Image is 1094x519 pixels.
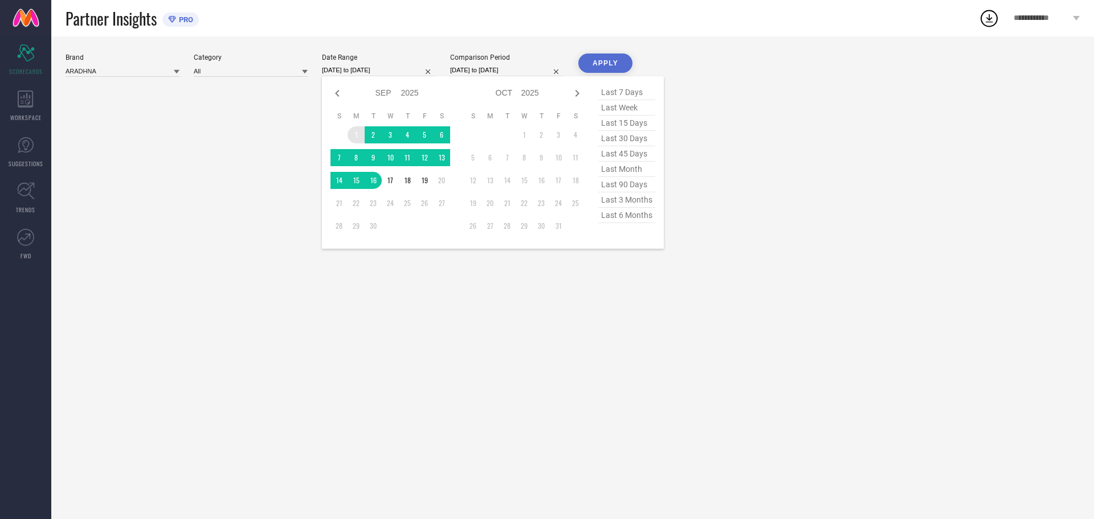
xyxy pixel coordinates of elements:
div: Brand [66,53,179,61]
td: Sat Sep 06 2025 [433,126,450,143]
td: Tue Sep 30 2025 [365,217,382,234]
span: TRENDS [16,205,35,214]
td: Thu Sep 11 2025 [399,149,416,166]
span: SCORECARDS [9,67,43,76]
td: Wed Sep 10 2025 [382,149,399,166]
td: Thu Sep 04 2025 [399,126,416,143]
td: Wed Oct 15 2025 [516,172,533,189]
td: Mon Sep 01 2025 [348,126,365,143]
span: last month [598,162,655,177]
td: Fri Oct 31 2025 [550,217,567,234]
td: Wed Oct 22 2025 [516,195,533,212]
th: Wednesday [382,112,399,121]
div: Category [194,53,308,61]
td: Sun Sep 14 2025 [330,172,348,189]
th: Sunday [464,112,481,121]
td: Fri Oct 03 2025 [550,126,567,143]
td: Thu Oct 30 2025 [533,217,550,234]
th: Thursday [533,112,550,121]
span: WORKSPACE [10,113,42,122]
th: Tuesday [499,112,516,121]
td: Sat Oct 18 2025 [567,172,584,189]
div: Comparison Period [450,53,564,61]
td: Wed Oct 01 2025 [516,126,533,143]
td: Wed Oct 08 2025 [516,149,533,166]
td: Mon Oct 20 2025 [481,195,499,212]
td: Sun Oct 26 2025 [464,217,481,234]
td: Fri Oct 17 2025 [550,172,567,189]
td: Tue Sep 23 2025 [365,195,382,212]
th: Friday [416,112,433,121]
th: Tuesday [365,112,382,121]
td: Tue Sep 02 2025 [365,126,382,143]
td: Sat Oct 11 2025 [567,149,584,166]
td: Sat Sep 13 2025 [433,149,450,166]
td: Mon Sep 29 2025 [348,217,365,234]
td: Tue Oct 28 2025 [499,217,516,234]
th: Saturday [433,112,450,121]
th: Saturday [567,112,584,121]
div: Next month [570,86,584,100]
span: PRO [176,15,193,24]
td: Tue Oct 14 2025 [499,172,516,189]
td: Wed Sep 24 2025 [382,195,399,212]
span: last 6 months [598,208,655,223]
td: Mon Sep 15 2025 [348,172,365,189]
td: Fri Sep 19 2025 [416,172,433,189]
td: Sat Sep 27 2025 [433,195,450,212]
td: Mon Sep 08 2025 [348,149,365,166]
td: Thu Sep 18 2025 [399,172,416,189]
td: Mon Oct 27 2025 [481,217,499,234]
th: Sunday [330,112,348,121]
td: Sun Oct 05 2025 [464,149,481,166]
td: Sun Sep 21 2025 [330,195,348,212]
td: Fri Sep 05 2025 [416,126,433,143]
span: last 7 days [598,85,655,100]
td: Fri Oct 10 2025 [550,149,567,166]
td: Thu Oct 09 2025 [533,149,550,166]
td: Sat Sep 20 2025 [433,172,450,189]
td: Mon Sep 22 2025 [348,195,365,212]
span: last 45 days [598,146,655,162]
td: Thu Oct 02 2025 [533,126,550,143]
button: APPLY [578,53,632,73]
th: Monday [481,112,499,121]
span: last 90 days [598,177,655,192]
td: Thu Oct 16 2025 [533,172,550,189]
td: Sun Oct 12 2025 [464,172,481,189]
input: Select date range [322,64,436,76]
span: last 15 days [598,116,655,131]
td: Tue Sep 09 2025 [365,149,382,166]
td: Thu Oct 23 2025 [533,195,550,212]
td: Mon Oct 06 2025 [481,149,499,166]
span: last week [598,100,655,116]
td: Sun Sep 07 2025 [330,149,348,166]
td: Tue Oct 07 2025 [499,149,516,166]
td: Thu Sep 25 2025 [399,195,416,212]
div: Open download list [979,8,999,28]
div: Date Range [322,53,436,61]
span: SUGGESTIONS [9,159,43,168]
td: Sat Oct 25 2025 [567,195,584,212]
span: last 3 months [598,192,655,208]
td: Wed Sep 17 2025 [382,172,399,189]
td: Wed Oct 29 2025 [516,217,533,234]
td: Sun Sep 28 2025 [330,217,348,234]
td: Tue Sep 16 2025 [365,172,382,189]
td: Sun Oct 19 2025 [464,195,481,212]
span: last 30 days [598,131,655,146]
th: Thursday [399,112,416,121]
span: Partner Insights [66,7,157,30]
td: Mon Oct 13 2025 [481,172,499,189]
th: Monday [348,112,365,121]
input: Select comparison period [450,64,564,76]
td: Fri Sep 12 2025 [416,149,433,166]
td: Fri Sep 26 2025 [416,195,433,212]
td: Fri Oct 24 2025 [550,195,567,212]
th: Friday [550,112,567,121]
div: Previous month [330,86,344,100]
span: FWD [21,252,31,260]
td: Wed Sep 03 2025 [382,126,399,143]
td: Sat Oct 04 2025 [567,126,584,143]
td: Tue Oct 21 2025 [499,195,516,212]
